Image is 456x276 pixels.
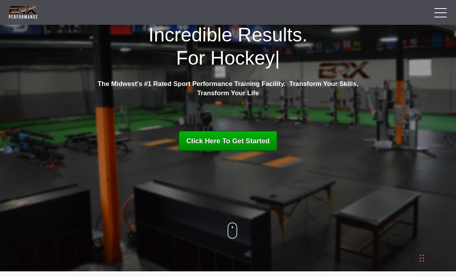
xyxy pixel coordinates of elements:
[98,80,359,97] strong: The Midwest's #1 Rated Sport Performance Training Facility. Transform Your Skills, Transform Your...
[186,137,270,145] span: Click Here To Get Started
[275,47,280,69] span: |
[179,131,277,151] a: Click Here To Get Started
[420,247,424,270] div: Drag
[8,4,39,20] img: BRX Transparent Logo-2
[176,47,275,69] span: For Hockey
[342,192,456,276] iframe: Chat Widget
